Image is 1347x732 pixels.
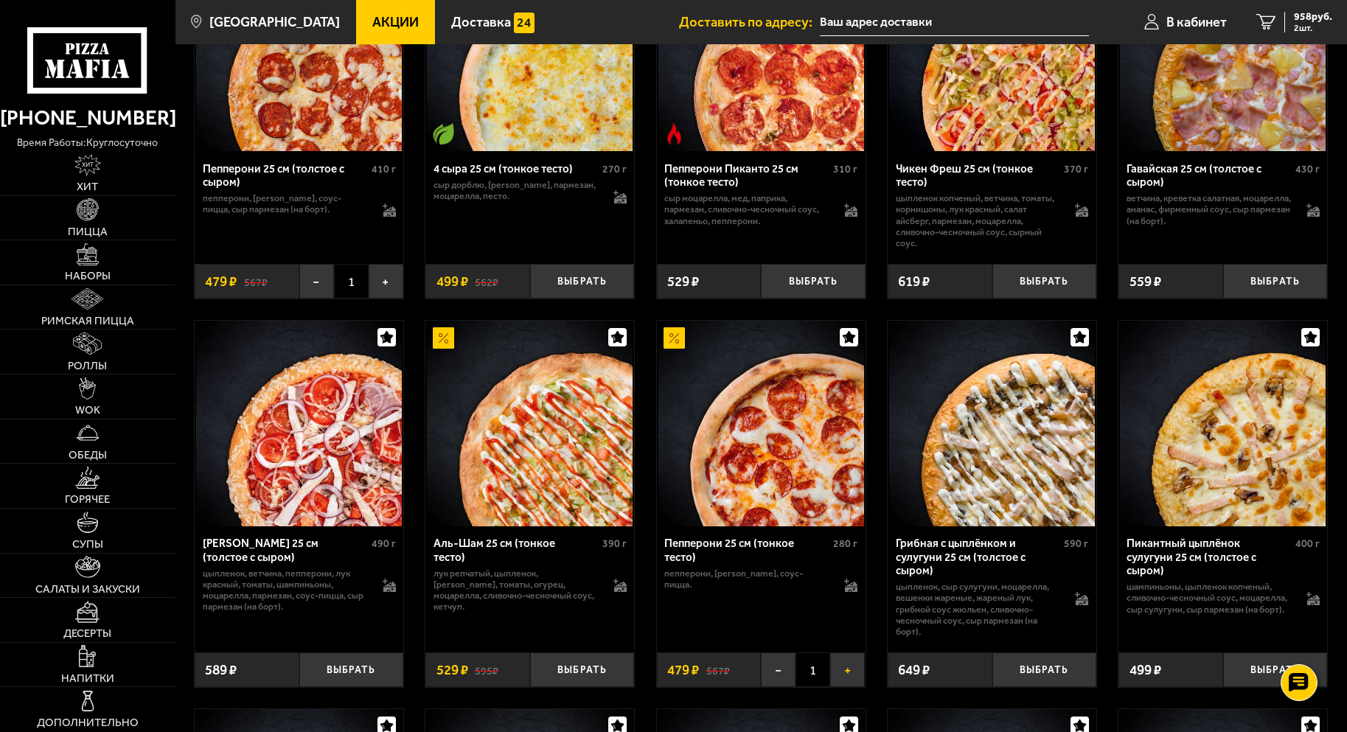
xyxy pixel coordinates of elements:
[244,274,268,288] s: 567 ₽
[514,13,535,34] img: 15daf4d41897b9f0e9f617042186c801.svg
[65,494,110,505] span: Горячее
[833,537,857,550] span: 280 г
[434,179,599,201] p: сыр дорблю, [PERSON_NAME], пармезан, моцарелла, песто.
[761,652,796,687] button: −
[1166,15,1227,29] span: В кабинет
[369,264,403,299] button: +
[72,539,103,550] span: Супы
[434,537,599,564] div: Аль-Шам 25 см (тонкое тесто)
[896,192,1062,248] p: цыпленок копченый, ветчина, томаты, корнишоны, лук красный, салат айсберг, пармезан, моцарелла, с...
[796,652,830,687] span: 1
[205,273,237,290] span: 479 ₽
[1064,537,1088,550] span: 590 г
[299,264,334,299] button: −
[37,717,139,728] span: Дополнительно
[209,15,340,29] span: [GEOGRAPHIC_DATA]
[203,537,368,564] div: [PERSON_NAME] 25 см (толстое с сыром)
[68,360,107,372] span: Роллы
[475,274,498,288] s: 562 ₽
[436,273,468,290] span: 499 ₽
[1223,264,1327,299] button: Выбрать
[992,264,1096,299] button: Выбрать
[1130,661,1161,678] span: 499 ₽
[1294,12,1332,22] span: 958 руб.
[203,162,368,189] div: Пепперони 25 см (толстое с сыром)
[1127,162,1292,189] div: Гавайская 25 см (толстое с сыром)
[475,663,498,677] s: 595 ₽
[1223,652,1327,687] button: Выбрать
[425,321,634,526] a: АкционныйАль-Шам 25 см (тонкое тесто)
[433,123,454,144] img: Вегетарианское блюдо
[830,652,865,687] button: +
[434,568,599,613] p: лук репчатый, цыпленок, [PERSON_NAME], томаты, огурец, моцарелла, сливочно-чесночный соус, кетчуп.
[75,405,100,416] span: WOK
[667,661,699,678] span: 479 ₽
[898,661,930,678] span: 649 ₽
[664,123,685,144] img: Острое блюдо
[427,321,633,526] img: Аль-Шам 25 см (тонкое тесто)
[203,568,369,613] p: цыпленок, ветчина, пепперони, лук красный, томаты, шампиньоны, моцарелла, пармезан, соус-пицца, с...
[77,181,98,192] span: Хит
[664,162,829,189] div: Пепперони Пиканто 25 см (тонкое тесто)
[679,15,820,29] span: Доставить по адресу:
[1127,581,1292,615] p: шампиньоны, цыпленок копченый, сливочно-чесночный соус, моцарелла, сыр сулугуни, сыр пармезан (на...
[896,581,1062,637] p: цыпленок, сыр сулугуни, моцарелла, вешенки жареные, жареный лук, грибной соус Жюльен, сливочно-че...
[602,163,627,175] span: 270 г
[664,537,829,564] div: Пепперони 25 см (тонкое тесто)
[530,652,634,687] button: Выбрать
[1127,192,1292,226] p: ветчина, креветка салатная, моцарелла, ананас, фирменный соус, сыр пармезан (на борт).
[434,162,599,175] div: 4 сыра 25 см (тонкое тесто)
[1120,321,1326,526] img: Пикантный цыплёнок сулугуни 25 см (толстое с сыром)
[372,163,396,175] span: 410 г
[664,327,685,349] img: Акционный
[706,663,730,677] s: 567 ₽
[61,673,114,684] span: Напитки
[1294,24,1332,32] span: 2 шт.
[889,321,1095,526] img: Грибная с цыплёнком и сулугуни 25 см (толстое с сыром)
[205,661,237,678] span: 589 ₽
[888,321,1096,526] a: Грибная с цыплёнком и сулугуни 25 см (толстое с сыром)
[451,15,511,29] span: Доставка
[664,568,830,590] p: пепперони, [PERSON_NAME], соус-пицца.
[69,450,107,461] span: Обеды
[436,661,468,678] span: 529 ₽
[41,316,134,327] span: Римская пицца
[35,584,140,595] span: Салаты и закуски
[203,192,369,215] p: пепперони, [PERSON_NAME], соус-пицца, сыр пармезан (на борт).
[1118,321,1327,526] a: Пикантный цыплёнок сулугуни 25 см (толстое с сыром)
[820,9,1089,36] input: Ваш адрес доставки
[68,226,108,237] span: Пицца
[1295,537,1320,550] span: 400 г
[658,321,864,526] img: Пепперони 25 см (тонкое тесто)
[372,537,396,550] span: 490 г
[195,321,403,526] a: Петровская 25 см (толстое с сыром)
[372,15,419,29] span: Акции
[896,537,1061,577] div: Грибная с цыплёнком и сулугуни 25 см (толстое с сыром)
[299,652,403,687] button: Выбрать
[334,264,369,299] span: 1
[1130,273,1161,290] span: 559 ₽
[530,264,634,299] button: Выбрать
[196,321,402,526] img: Петровская 25 см (толстое с сыром)
[896,162,1061,189] div: Чикен Фреш 25 см (тонкое тесто)
[657,321,866,526] a: АкционныйПепперони 25 см (тонкое тесто)
[761,264,865,299] button: Выбрать
[433,327,454,349] img: Акционный
[664,192,830,226] p: сыр Моцарелла, мед, паприка, пармезан, сливочно-чесночный соус, халапеньо, пепперони.
[1295,163,1320,175] span: 430 г
[992,652,1096,687] button: Выбрать
[65,271,111,282] span: Наборы
[833,163,857,175] span: 310 г
[667,273,699,290] span: 529 ₽
[898,273,930,290] span: 619 ₽
[1064,163,1088,175] span: 370 г
[63,628,111,639] span: Десерты
[602,537,627,550] span: 390 г
[1127,537,1292,577] div: Пикантный цыплёнок сулугуни 25 см (толстое с сыром)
